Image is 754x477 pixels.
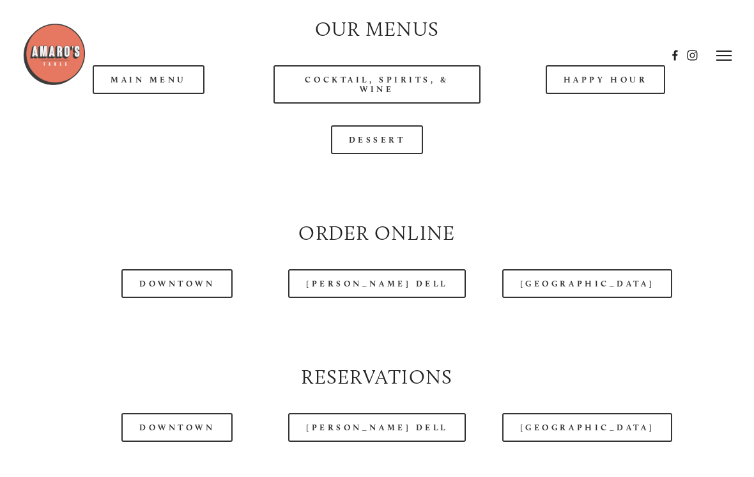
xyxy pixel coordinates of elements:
a: [GEOGRAPHIC_DATA] [502,269,672,298]
a: Downtown [121,413,233,442]
img: Amaro's Table [22,22,86,86]
a: [GEOGRAPHIC_DATA] [502,413,672,442]
a: [PERSON_NAME] Dell [288,413,466,442]
a: Dessert [331,125,424,154]
a: Downtown [121,269,233,298]
a: [PERSON_NAME] Dell [288,269,466,298]
h2: Order Online [45,219,709,247]
h2: Reservations [45,363,709,391]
